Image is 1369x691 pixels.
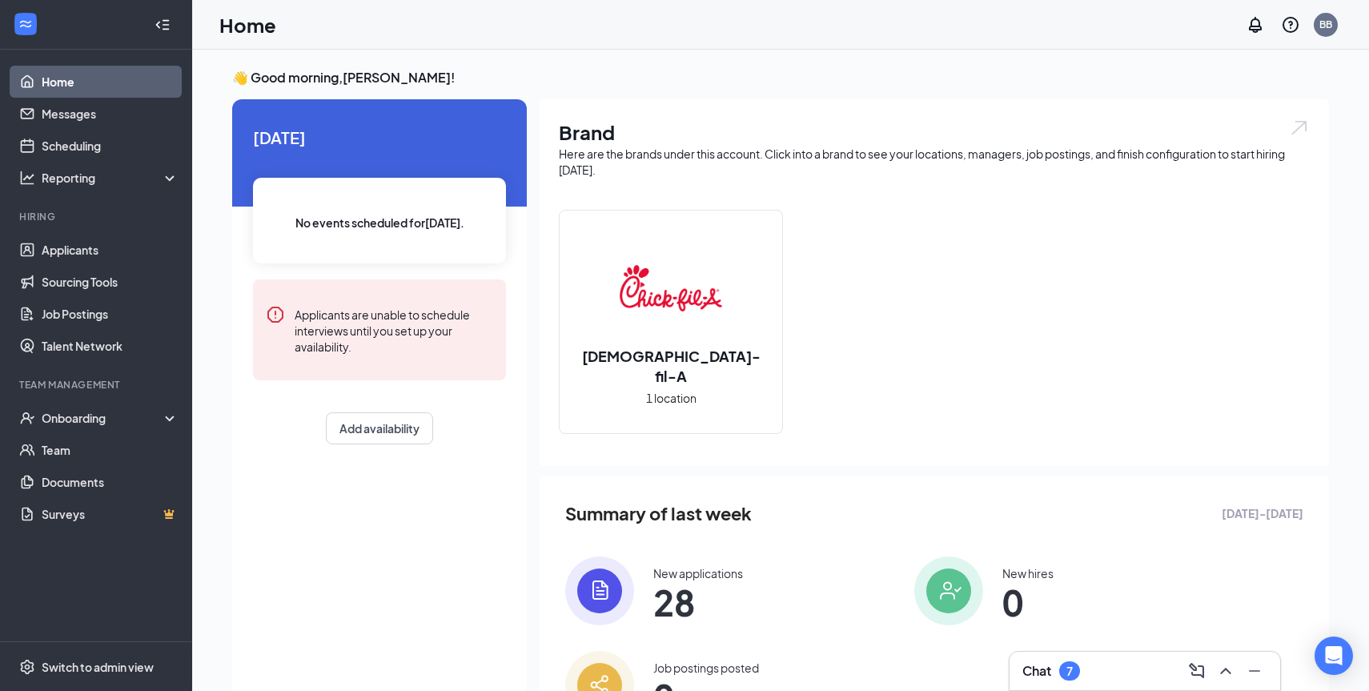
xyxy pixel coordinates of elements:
[559,119,1310,146] h1: Brand
[1187,661,1206,681] svg: ComposeMessage
[1315,637,1353,675] div: Open Intercom Messenger
[19,378,175,392] div: Team Management
[295,214,464,231] span: No events scheduled for [DATE] .
[232,69,1329,86] h3: 👋 Good morning, [PERSON_NAME] !
[42,498,179,530] a: SurveysCrown
[42,130,179,162] a: Scheduling
[646,389,697,407] span: 1 location
[1319,18,1332,31] div: BB
[1066,665,1073,678] div: 7
[1281,15,1300,34] svg: QuestionInfo
[653,660,759,676] div: Job postings posted
[559,146,1310,178] div: Here are the brands under this account. Click into a brand to see your locations, managers, job p...
[266,305,285,324] svg: Error
[42,466,179,498] a: Documents
[42,266,179,298] a: Sourcing Tools
[1213,658,1239,684] button: ChevronUp
[18,16,34,32] svg: WorkstreamLogo
[565,556,634,625] img: icon
[42,298,179,330] a: Job Postings
[42,434,179,466] a: Team
[326,412,433,444] button: Add availability
[1289,119,1310,137] img: open.6027fd2a22e1237b5b06.svg
[295,305,493,355] div: Applicants are unable to schedule interviews until you set up your availability.
[653,565,743,581] div: New applications
[620,237,722,339] img: Chick-fil-A
[1216,661,1235,681] svg: ChevronUp
[42,66,179,98] a: Home
[1022,662,1051,680] h3: Chat
[914,556,983,625] img: icon
[1222,504,1303,522] span: [DATE] - [DATE]
[1002,565,1054,581] div: New hires
[42,659,154,675] div: Switch to admin view
[42,170,179,186] div: Reporting
[42,234,179,266] a: Applicants
[253,125,506,150] span: [DATE]
[560,346,782,386] h2: [DEMOGRAPHIC_DATA]-fil-A
[1246,15,1265,34] svg: Notifications
[42,98,179,130] a: Messages
[42,410,165,426] div: Onboarding
[155,17,171,33] svg: Collapse
[19,170,35,186] svg: Analysis
[19,410,35,426] svg: UserCheck
[42,330,179,362] a: Talent Network
[1245,661,1264,681] svg: Minimize
[19,210,175,223] div: Hiring
[1184,658,1210,684] button: ComposeMessage
[653,588,743,617] span: 28
[19,659,35,675] svg: Settings
[1242,658,1267,684] button: Minimize
[565,500,752,528] span: Summary of last week
[219,11,276,38] h1: Home
[1002,588,1054,617] span: 0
